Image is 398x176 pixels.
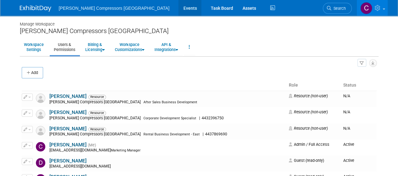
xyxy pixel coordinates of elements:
span: N/A [343,94,350,98]
span: Resource [88,127,106,132]
span: After Sales Business Development [143,100,197,104]
a: WorkspaceCustomizations [111,39,149,55]
img: Crystal Wilson [36,142,45,151]
span: [PERSON_NAME] Compressors [GEOGRAPHIC_DATA] [59,6,170,11]
a: Billing &Licensing [81,39,109,55]
a: [PERSON_NAME] [49,110,87,115]
span: Resource (non-user) [289,126,328,131]
a: WorkspaceSettings [20,39,48,55]
span: Search [331,6,346,11]
a: Search [323,3,352,14]
span: Active [343,158,354,163]
img: Crystal Wilson [360,2,372,14]
span: [PERSON_NAME] Compressors [GEOGRAPHIC_DATA] [49,132,143,136]
div: [PERSON_NAME] Compressors [GEOGRAPHIC_DATA] [20,27,378,35]
img: Resource [36,94,45,103]
span: Marketing Manager [111,148,141,152]
a: [PERSON_NAME] [49,126,87,132]
span: [PERSON_NAME] Compressors [GEOGRAPHIC_DATA] [49,116,143,120]
span: Rental Business Development - East [143,132,200,136]
a: API &Integrations [150,39,182,55]
span: Resource [88,95,106,99]
span: Admin / Full Access [289,142,329,147]
span: 4437869690 [204,132,229,136]
span: Resource (non-user) [289,110,328,114]
img: Resource [36,126,45,135]
th: Status [341,80,377,91]
span: 4432396750 [200,116,226,120]
span: Active [343,142,354,147]
span: Resource [88,111,106,115]
a: [PERSON_NAME] [49,142,87,148]
th: Role [286,80,341,91]
span: Corporate Development Specialist [143,116,196,120]
img: DAVID Jens [36,158,45,167]
span: (Me) [88,143,96,147]
div: [EMAIL_ADDRESS][DOMAIN_NAME] [49,148,285,153]
img: Resource [36,110,45,119]
a: [PERSON_NAME] [49,94,87,99]
span: N/A [343,126,350,131]
span: Resource (non-user) [289,94,328,98]
span: | [203,132,204,136]
div: Manage Workspace [20,16,378,27]
img: ExhibitDay [20,5,51,12]
div: [EMAIL_ADDRESS][DOMAIN_NAME] [49,164,285,169]
span: Guest (read-only) [289,158,324,163]
span: [PERSON_NAME] Compressors [GEOGRAPHIC_DATA] [49,100,143,104]
button: Add [22,67,43,78]
a: Users &Permissions [50,39,79,55]
span: | [199,116,200,120]
span: N/A [343,110,350,114]
a: [PERSON_NAME] [49,158,87,164]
